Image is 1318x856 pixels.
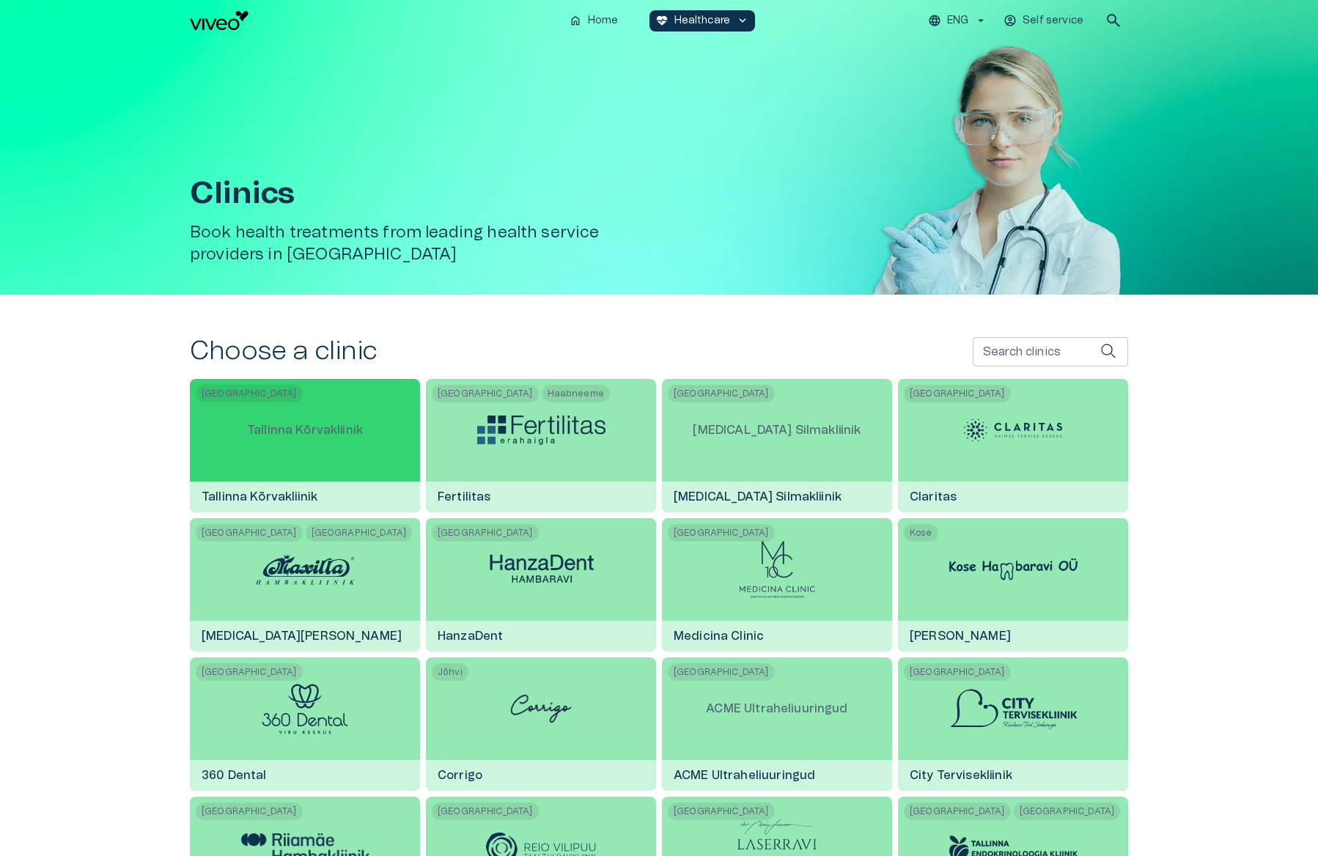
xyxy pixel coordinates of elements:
[662,657,892,791] a: [GEOGRAPHIC_DATA]ACME UltraheliuuringudACME Ultraheliuuringud
[662,477,853,517] h6: [MEDICAL_DATA] Silmakliinik
[662,518,892,652] a: [GEOGRAPHIC_DATA]Medicina Clinic logoMedicina Clinic
[738,540,816,599] img: Medicina Clinic logo
[262,684,348,734] img: 360 Dental logo
[235,410,375,451] p: Tallinna Kõrvakliinik
[432,802,539,820] span: [GEOGRAPHIC_DATA]
[898,518,1128,652] a: KoseKose Hambaravi logo[PERSON_NAME]
[426,379,656,512] a: [GEOGRAPHIC_DATA]HaabneemeFertilitas logoFertilitas
[196,385,303,402] span: [GEOGRAPHIC_DATA]
[649,10,756,32] button: ecg_heartHealthcarekeyboard_arrow_down
[949,687,1078,730] img: City Tervisekliinik logo
[668,524,775,542] span: [GEOGRAPHIC_DATA]
[477,416,605,445] img: Fertilitas logo
[426,616,515,656] h6: HanzaDent
[190,756,279,795] h6: 360 Dental
[655,14,669,27] span: ecg_heart
[904,524,938,542] span: Kose
[306,524,413,542] span: [GEOGRAPHIC_DATA]
[190,616,413,656] h6: [MEDICAL_DATA][PERSON_NAME]
[668,663,775,681] span: [GEOGRAPHIC_DATA]
[190,336,378,367] h2: Choose a clinic
[1099,6,1128,35] button: open search modal
[196,524,303,542] span: [GEOGRAPHIC_DATA]
[1001,10,1087,32] button: Self service
[190,177,665,210] h1: Clinics
[196,802,303,820] span: [GEOGRAPHIC_DATA]
[949,558,1078,580] img: Kose Hambaravi logo
[588,13,619,29] p: Home
[947,13,968,29] p: ENG
[196,663,303,681] span: [GEOGRAPHIC_DATA]
[563,10,626,32] button: homeHome
[426,657,656,791] a: JõhviCorrigo logoCorrigo
[674,13,731,29] p: Healthcare
[668,802,775,820] span: [GEOGRAPHIC_DATA]
[432,524,539,542] span: [GEOGRAPHIC_DATA]
[662,616,776,656] h6: Medicina Clinic
[835,41,1128,481] img: Woman with doctor's equipment
[958,408,1068,452] img: Claritas logo
[190,11,557,30] a: Navigate to homepage
[432,663,468,681] span: Jõhvi
[432,385,539,402] span: [GEOGRAPHIC_DATA]
[736,14,749,27] span: keyboard_arrow_down
[668,385,775,402] span: [GEOGRAPHIC_DATA]
[190,222,665,265] h5: Book health treatments from leading health service providers in [GEOGRAPHIC_DATA]
[1014,802,1121,820] span: [GEOGRAPHIC_DATA]
[190,379,420,512] a: [GEOGRAPHIC_DATA]Tallinna KõrvakliinikTallinna Kõrvakliinik
[542,385,610,402] span: Haabneeme
[898,657,1128,791] a: [GEOGRAPHIC_DATA]City Tervisekliinik logoCity Tervisekliinik
[190,11,248,30] img: Viveo logo
[504,679,578,738] img: Corrigo logo
[426,756,494,795] h6: Corrigo
[1105,12,1122,29] span: search
[662,379,892,512] a: [GEOGRAPHIC_DATA][MEDICAL_DATA] Silmakliinik[MEDICAL_DATA] Silmakliinik
[426,518,656,652] a: [GEOGRAPHIC_DATA]HanzaDent logoHanzaDent
[477,550,605,590] img: HanzaDent logo
[250,547,360,591] img: Maxilla Hambakliinik logo
[190,518,420,652] a: [GEOGRAPHIC_DATA][GEOGRAPHIC_DATA]Maxilla Hambakliinik logo[MEDICAL_DATA][PERSON_NAME]
[904,663,1011,681] span: [GEOGRAPHIC_DATA]
[190,477,329,517] h6: Tallinna Kõrvakliinik
[898,756,1024,795] h6: City Tervisekliinik
[1023,13,1083,29] p: Self service
[926,10,990,32] button: ENG
[904,802,1011,820] span: [GEOGRAPHIC_DATA]
[898,616,1023,656] h6: [PERSON_NAME]
[904,385,1011,402] span: [GEOGRAPHIC_DATA]
[662,756,827,795] h6: ACME Ultraheliuuringud
[569,14,582,27] span: home
[681,410,872,451] p: [MEDICAL_DATA] Silmakliinik
[190,657,420,791] a: [GEOGRAPHIC_DATA]360 Dental logo360 Dental
[694,688,859,729] p: ACME Ultraheliuuringud
[898,379,1128,512] a: [GEOGRAPHIC_DATA]Claritas logoClaritas
[426,477,503,517] h6: Fertilitas
[898,477,968,517] h6: Claritas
